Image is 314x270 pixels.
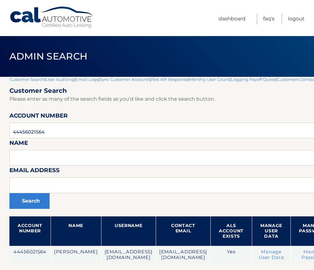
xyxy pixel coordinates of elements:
[219,13,246,24] a: Dashboard
[252,216,290,246] th: Manage User Data
[231,77,276,82] a: Logging Payoff Quote
[75,77,98,82] a: Email Logs
[51,216,101,246] th: Name
[211,216,252,246] th: ALS Account Exists
[46,77,74,82] a: User Auditing
[9,138,28,150] label: Name
[51,246,101,264] td: [PERSON_NAME]
[101,216,156,246] th: Username
[9,50,88,62] span: Admin Search
[100,77,150,82] a: Sync Customer Accounts
[156,246,210,264] td: [EMAIL_ADDRESS][DOMAIN_NAME]
[9,216,51,246] th: Account Number
[9,77,45,82] a: Customer Search
[9,111,68,123] label: Account Number
[9,246,51,264] td: 44456021564
[9,193,50,209] button: Search
[156,216,210,246] th: Contact Email
[189,77,230,82] a: Monthly User Count
[9,6,94,29] a: Cal Automotive
[211,246,252,264] td: Yes
[101,246,156,264] td: [EMAIL_ADDRESS][DOMAIN_NAME]
[263,13,274,24] a: FAQ's
[151,77,188,82] a: Test API Response
[259,249,284,260] a: Manage User Data
[288,13,305,24] a: Logout
[9,166,60,177] label: Email Address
